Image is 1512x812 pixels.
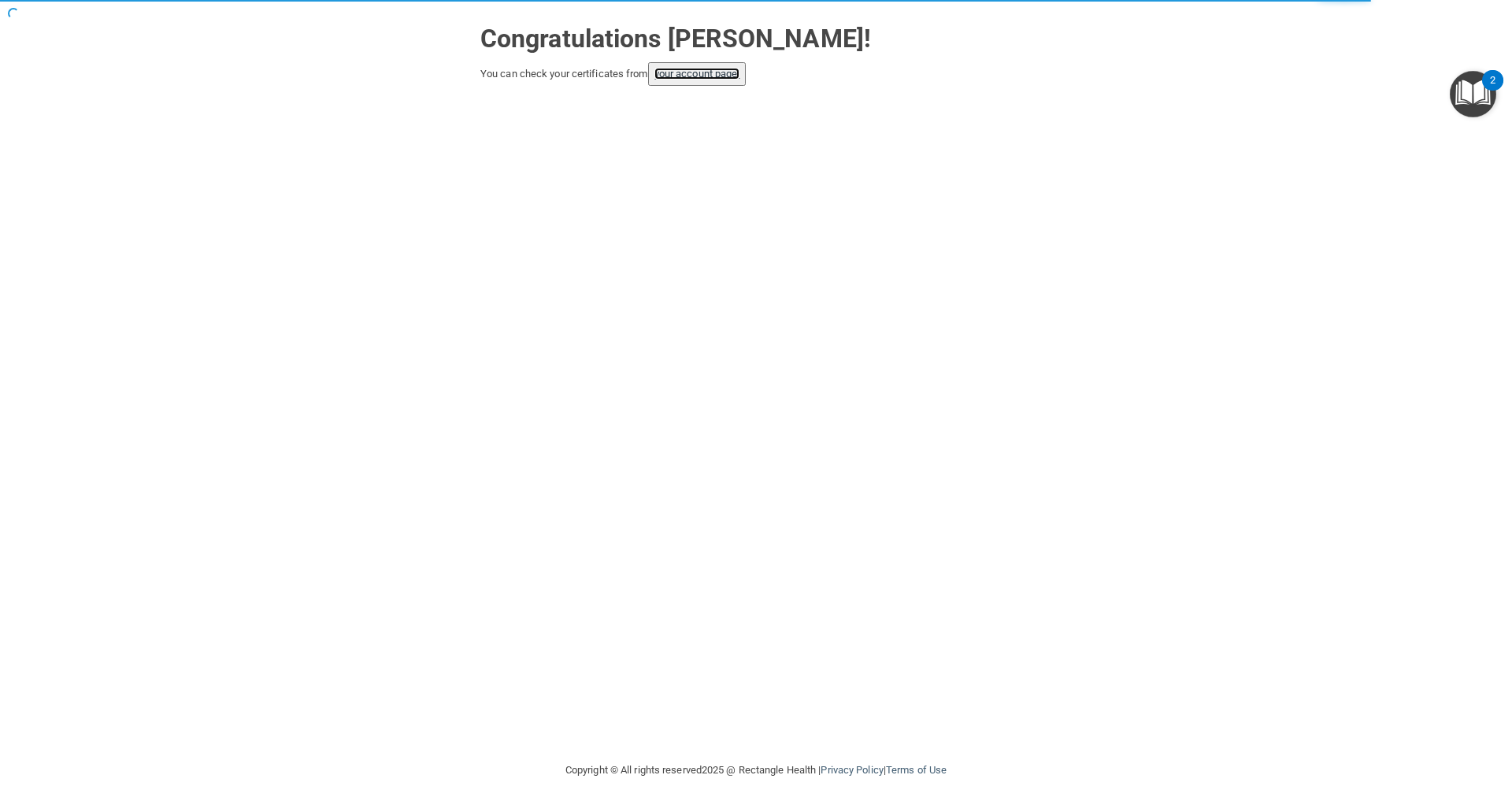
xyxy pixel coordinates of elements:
[886,764,947,776] a: Terms of Use
[480,62,1032,86] div: You can check your certificates from
[654,68,740,80] a: your account page!
[648,62,747,86] button: your account page!
[480,24,871,54] strong: Congratulations [PERSON_NAME]!
[1490,80,1495,101] div: 2
[469,745,1043,795] div: Copyright © All rights reserved 2025 @ Rectangle Health | |
[1450,71,1496,117] button: Open Resource Center, 2 new notifications
[821,764,883,776] a: Privacy Policy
